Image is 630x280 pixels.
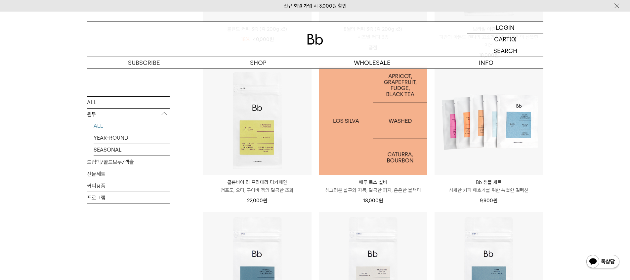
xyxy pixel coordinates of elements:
[87,180,170,191] a: 커피용품
[247,198,267,204] span: 22,000
[496,22,515,33] p: LOGIN
[263,198,267,204] span: 원
[429,57,543,69] p: INFO
[435,178,543,194] a: Bb 샘플 세트 섬세한 커피 애호가를 위한 특별한 컬렉션
[467,22,543,33] a: LOGIN
[319,178,427,194] a: 페루 로스 실바 싱그러운 살구와 자몽, 달콤한 퍼지, 은은한 블랙티
[435,67,543,175] img: Bb 샘플 세트
[201,57,315,69] a: SHOP
[319,67,427,175] img: 1000000480_add2_053.jpg
[494,33,510,45] p: CART
[319,186,427,194] p: 싱그러운 살구와 자몽, 달콤한 퍼지, 은은한 블랙티
[480,198,497,204] span: 9,900
[319,178,427,186] p: 페루 로스 실바
[284,3,347,9] a: 신규 회원 가입 시 3,000원 할인
[94,144,170,155] a: SEASONAL
[203,186,312,194] p: 청포도, 오디, 구아바 잼의 달콤한 조화
[435,178,543,186] p: Bb 샘플 세트
[203,178,312,194] a: 콜롬비아 라 프라데라 디카페인 청포도, 오디, 구아바 잼의 달콤한 조화
[435,186,543,194] p: 섬세한 커피 애호가를 위한 특별한 컬렉션
[87,57,201,69] a: SUBSCRIBE
[493,45,517,57] p: SEARCH
[203,67,312,175] img: 콜롬비아 라 프라데라 디카페인
[87,156,170,167] a: 드립백/콜드브루/캡슐
[315,57,429,69] p: WHOLESALE
[493,198,497,204] span: 원
[87,108,170,120] p: 원두
[307,34,323,45] img: 로고
[87,168,170,179] a: 선물세트
[379,198,383,204] span: 원
[319,67,427,175] a: 페루 로스 실바
[94,132,170,143] a: YEAR-ROUND
[586,254,620,270] img: 카카오톡 채널 1:1 채팅 버튼
[87,96,170,108] a: ALL
[87,192,170,203] a: 프로그램
[94,120,170,131] a: ALL
[467,33,543,45] a: CART (0)
[363,198,383,204] span: 18,000
[203,178,312,186] p: 콜롬비아 라 프라데라 디카페인
[510,33,517,45] p: (0)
